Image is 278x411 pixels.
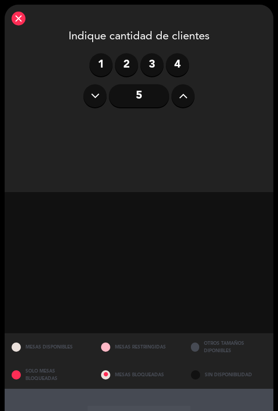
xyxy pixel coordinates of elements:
[140,53,164,76] label: 3
[89,53,113,76] label: 1
[184,333,273,361] div: OTROS TAMAÑOS DIPONIBLES
[5,361,94,389] div: SOLO MESAS BLOQUEADAS
[115,53,138,76] label: 2
[94,333,183,361] div: MESAS RESTRINGIDAS
[5,333,94,361] div: MESAS DISPONIBLES
[166,53,189,76] label: 4
[184,361,273,389] div: SIN DISPONIBILIDAD
[13,13,24,24] i: close
[12,28,266,46] div: Indique cantidad de clientes
[94,361,183,389] div: MESAS BLOQUEADAS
